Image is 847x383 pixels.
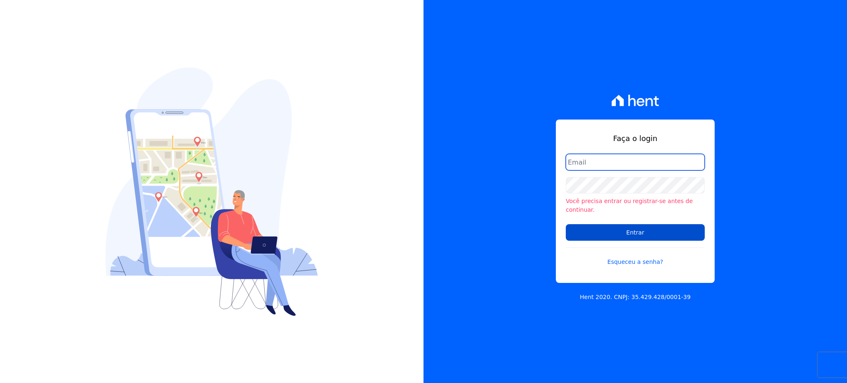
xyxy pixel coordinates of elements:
img: Login [105,67,318,316]
li: Você precisa entrar ou registrar-se antes de continuar. [566,197,705,214]
a: Esqueceu a senha? [566,247,705,266]
input: Entrar [566,224,705,241]
p: Hent 2020. CNPJ: 35.429.428/0001-39 [580,293,691,302]
h1: Faça o login [566,133,705,144]
input: Email [566,154,705,170]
